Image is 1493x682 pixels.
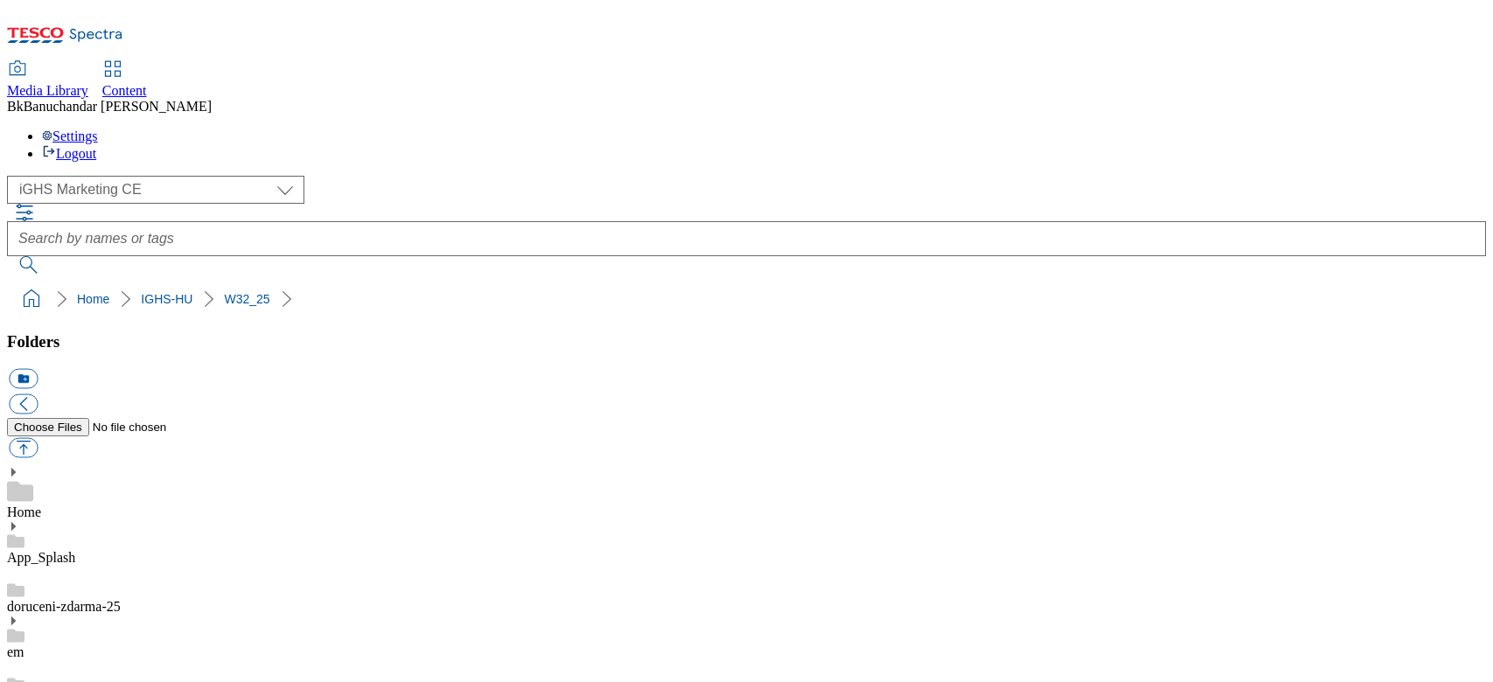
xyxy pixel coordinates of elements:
[7,599,121,614] a: doruceni-zdarma-25
[102,62,147,99] a: Content
[7,505,41,519] a: Home
[17,285,45,313] a: home
[7,644,24,659] a: em
[7,62,88,99] a: Media Library
[77,292,109,306] a: Home
[7,332,1486,351] h3: Folders
[7,282,1486,316] nav: breadcrumb
[141,292,192,306] a: IGHS-HU
[7,99,24,114] span: Bk
[7,221,1486,256] input: Search by names or tags
[224,292,269,306] a: W32_25
[7,550,75,565] a: App_Splash
[42,146,96,161] a: Logout
[24,99,213,114] span: Banuchandar [PERSON_NAME]
[7,83,88,98] span: Media Library
[42,129,98,143] a: Settings
[102,83,147,98] span: Content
